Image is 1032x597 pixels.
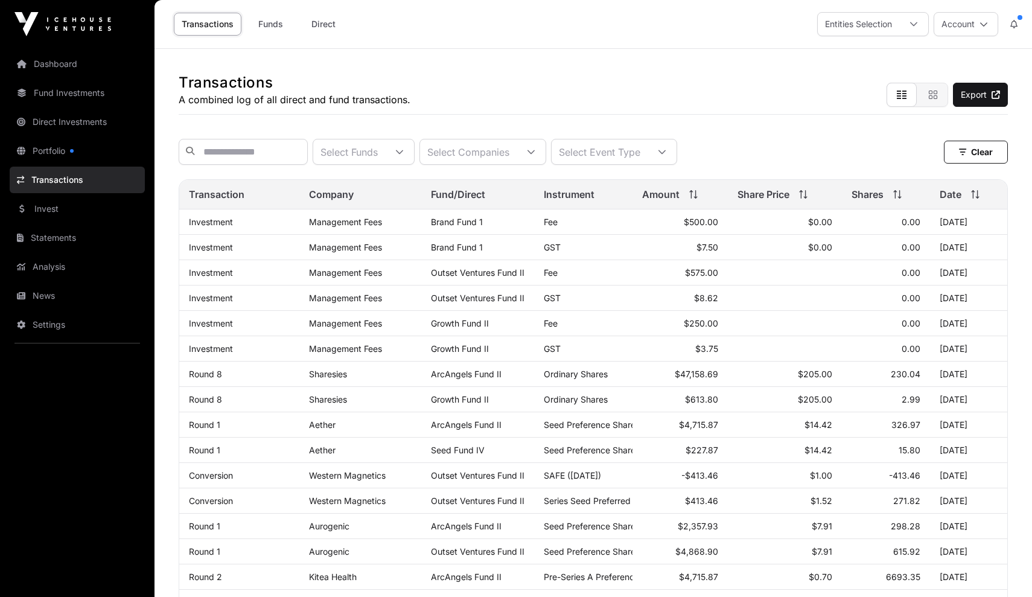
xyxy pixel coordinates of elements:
[10,196,145,222] a: Invest
[812,521,832,531] span: $7.91
[737,187,789,202] span: Share Price
[246,13,295,36] a: Funds
[930,564,1007,590] td: [DATE]
[299,13,348,36] a: Direct
[431,217,483,227] a: Brand Fund 1
[431,420,502,430] a: ArcAngels Fund II
[902,318,920,328] span: 0.00
[930,235,1007,260] td: [DATE]
[632,539,728,564] td: $4,868.90
[309,293,412,303] p: Management Fees
[309,572,357,582] a: Kitea Health
[544,293,561,303] span: GST
[809,572,832,582] span: $0.70
[930,412,1007,438] td: [DATE]
[179,73,410,92] h1: Transactions
[891,369,920,379] span: 230.04
[431,318,489,328] a: Growth Fund II
[174,13,241,36] a: Transactions
[544,343,561,354] span: GST
[930,463,1007,488] td: [DATE]
[544,445,640,455] span: Seed Preference Shares
[632,564,728,590] td: $4,715.87
[818,13,899,36] div: Entities Selection
[309,521,349,531] a: Aurogenic
[10,138,145,164] a: Portfolio
[811,496,832,506] span: $1.52
[899,445,920,455] span: 15.80
[902,394,920,404] span: 2.99
[189,496,233,506] a: Conversion
[544,521,640,531] span: Seed Preference Shares
[810,470,832,480] span: $1.00
[309,496,386,506] a: Western Magnetics
[309,187,354,202] span: Company
[309,267,412,278] p: Management Fees
[309,470,386,480] a: Western Magnetics
[940,187,961,202] span: Date
[544,217,558,227] span: Fee
[544,496,656,506] span: Series Seed Preferred Stock
[10,311,145,338] a: Settings
[972,539,1032,597] iframe: Chat Widget
[930,311,1007,336] td: [DATE]
[930,514,1007,539] td: [DATE]
[544,369,608,379] span: Ordinary Shares
[930,286,1007,311] td: [DATE]
[189,343,233,354] a: Investment
[804,420,832,430] span: $14.42
[309,318,412,328] p: Management Fees
[189,445,220,455] a: Round 1
[891,420,920,430] span: 326.97
[632,488,728,514] td: $413.46
[798,369,832,379] span: $205.00
[632,514,728,539] td: $2,357.93
[189,546,220,557] a: Round 1
[431,369,502,379] a: ArcAngels Fund II
[189,267,233,278] a: Investment
[552,139,648,164] div: Select Event Type
[632,260,728,286] td: $575.00
[189,572,222,582] a: Round 2
[309,217,412,227] p: Management Fees
[632,463,728,488] td: -$413.46
[544,267,558,278] span: Fee
[309,420,336,430] a: Aether
[431,496,524,506] a: Outset Ventures Fund II
[179,92,410,107] p: A combined log of all direct and fund transactions.
[189,521,220,531] a: Round 1
[893,496,920,506] span: 271.82
[14,12,111,36] img: Icehouse Ventures Logo
[798,394,832,404] span: $205.00
[420,139,517,164] div: Select Companies
[930,438,1007,463] td: [DATE]
[953,83,1008,107] a: Export
[309,369,347,379] a: Sharesies
[544,420,640,430] span: Seed Preference Shares
[431,187,485,202] span: Fund/Direct
[934,12,998,36] button: Account
[902,343,920,354] span: 0.00
[10,167,145,193] a: Transactions
[632,412,728,438] td: $4,715.87
[309,242,412,252] p: Management Fees
[10,51,145,77] a: Dashboard
[808,242,832,252] span: $0.00
[544,546,640,557] span: Seed Preference Shares
[309,394,347,404] a: Sharesies
[891,521,920,531] span: 298.28
[893,546,920,557] span: 615.92
[808,217,832,227] span: $0.00
[431,242,483,252] a: Brand Fund 1
[930,362,1007,387] td: [DATE]
[189,187,244,202] span: Transaction
[886,572,920,582] span: 6693.35
[642,187,680,202] span: Amount
[309,546,349,557] a: Aurogenic
[902,217,920,227] span: 0.00
[189,318,233,328] a: Investment
[632,362,728,387] td: $47,158.69
[189,217,233,227] a: Investment
[632,311,728,336] td: $250.00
